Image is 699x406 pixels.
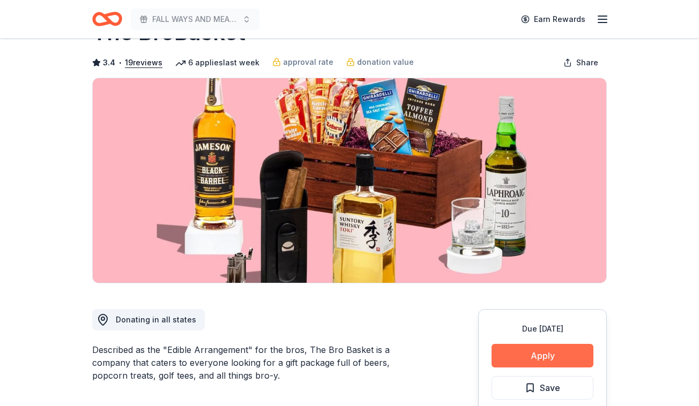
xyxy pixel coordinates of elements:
span: Save [540,381,560,395]
span: • [118,58,122,67]
span: 3.4 [103,56,115,69]
button: Apply [492,344,593,367]
button: Save [492,376,593,400]
img: Image for The BroBasket [93,78,606,283]
span: Share [576,56,598,69]
button: 19reviews [125,56,162,69]
div: Due [DATE] [492,322,593,335]
span: Donating in all states [116,315,196,324]
a: Earn Rewards [515,10,592,29]
button: FALL WAYS AND MEANS [131,9,259,30]
span: FALL WAYS AND MEANS [152,13,238,26]
a: Home [92,6,122,32]
a: approval rate [272,56,333,69]
span: approval rate [283,56,333,69]
span: donation value [357,56,414,69]
div: Described as the "Edible Arrangement" for the bros, The Bro Basket is a company that caters to ev... [92,343,427,382]
a: donation value [346,56,414,69]
div: 6 applies last week [175,56,259,69]
button: Share [555,52,607,73]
